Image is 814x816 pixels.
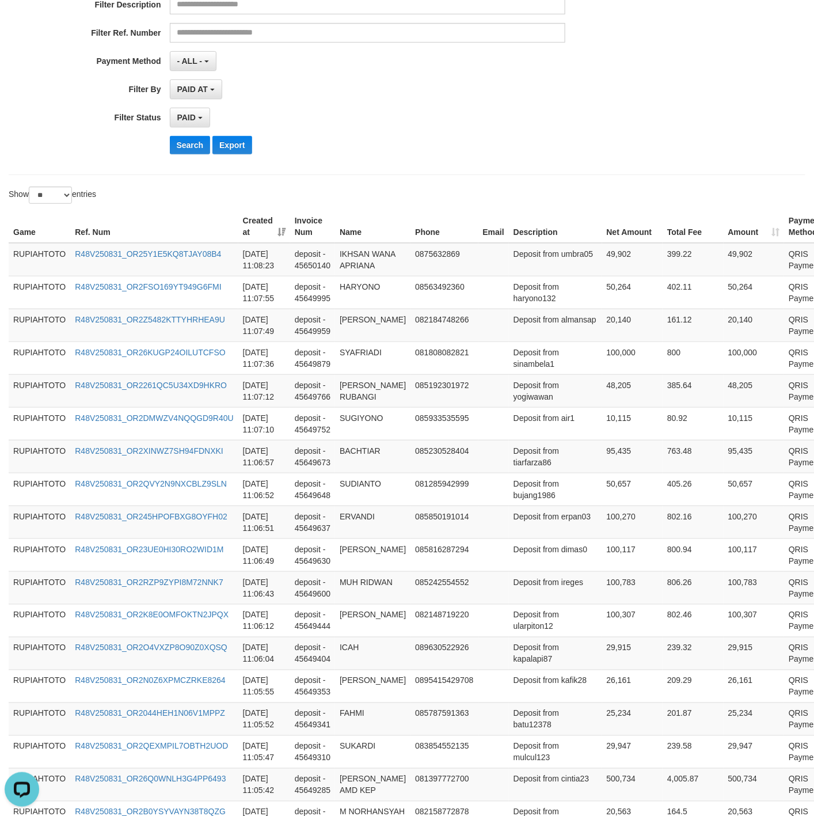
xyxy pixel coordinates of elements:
[170,136,211,154] button: Search
[290,276,335,309] td: deposit - 45649995
[602,407,663,440] td: 10,115
[724,538,785,571] td: 100,117
[509,243,602,276] td: Deposit from umbra05
[290,735,335,768] td: deposit - 45649310
[9,440,70,473] td: RUPIAHTOTO
[75,512,227,521] a: R48V250831_OR245HPOFBXG8OYFH02
[9,571,70,604] td: RUPIAHTOTO
[509,374,602,407] td: Deposit from yogiwawan
[509,670,602,703] td: Deposit from kafik28
[75,446,223,456] a: R48V250831_OR2XINWZ7SH94FDNXKI
[335,276,410,309] td: HARYONO
[9,538,70,571] td: RUPIAHTOTO
[75,578,223,587] a: R48V250831_OR2RZP9ZYPI8M72NNK7
[238,670,290,703] td: [DATE] 11:05:55
[238,604,290,637] td: [DATE] 11:06:12
[238,341,290,374] td: [DATE] 11:07:36
[335,538,410,571] td: [PERSON_NAME]
[9,735,70,768] td: RUPIAHTOTO
[509,440,602,473] td: Deposit from tiarfarza86
[602,276,663,309] td: 50,264
[663,374,724,407] td: 385.64
[335,670,410,703] td: [PERSON_NAME]
[75,775,226,784] a: R48V250831_OR26Q0WNLH3G4PP6493
[724,407,785,440] td: 10,115
[290,538,335,571] td: deposit - 45649630
[602,243,663,276] td: 49,902
[410,407,478,440] td: 085933535595
[410,735,478,768] td: 083854552135
[9,703,70,735] td: RUPIAHTOTO
[9,506,70,538] td: RUPIAHTOTO
[75,381,227,390] a: R48V250831_OR2261QC5U34XD9HKRO
[410,276,478,309] td: 08563492360
[75,643,227,652] a: R48V250831_OR2O4VXZP8O90Z0XQSQ
[724,210,785,243] th: Amount: activate to sort column ascending
[238,735,290,768] td: [DATE] 11:05:47
[238,768,290,801] td: [DATE] 11:05:42
[335,341,410,374] td: SYAFRIADI
[663,637,724,670] td: 239.32
[602,210,663,243] th: Net Amount
[602,735,663,768] td: 29,947
[602,440,663,473] td: 95,435
[602,374,663,407] td: 48,205
[509,571,602,604] td: Deposit from ireges
[335,604,410,637] td: [PERSON_NAME]
[663,670,724,703] td: 209.29
[177,85,208,94] span: PAID AT
[602,768,663,801] td: 500,734
[335,571,410,604] td: MUH RIDWAN
[724,374,785,407] td: 48,205
[410,374,478,407] td: 085192301972
[70,210,238,243] th: Ref. Num
[335,703,410,735] td: FAHMI
[602,341,663,374] td: 100,000
[724,440,785,473] td: 95,435
[290,440,335,473] td: deposit - 45649673
[290,341,335,374] td: deposit - 45649879
[724,735,785,768] td: 29,947
[663,341,724,374] td: 800
[290,210,335,243] th: Invoice Num
[663,571,724,604] td: 806.26
[177,113,196,122] span: PAID
[9,276,70,309] td: RUPIAHTOTO
[663,604,724,637] td: 802.46
[9,243,70,276] td: RUPIAHTOTO
[509,538,602,571] td: Deposit from dimas0
[212,136,252,154] button: Export
[238,473,290,506] td: [DATE] 11:06:52
[290,670,335,703] td: deposit - 45649353
[75,282,221,291] a: R48V250831_OR2FSO169YT949G6FMI
[663,538,724,571] td: 800.94
[335,407,410,440] td: SUGIYONO
[663,440,724,473] td: 763.48
[238,243,290,276] td: [DATE] 11:08:23
[290,703,335,735] td: deposit - 45649341
[238,506,290,538] td: [DATE] 11:06:51
[663,506,724,538] td: 802.16
[602,703,663,735] td: 25,234
[335,309,410,341] td: [PERSON_NAME]
[9,341,70,374] td: RUPIAHTOTO
[663,703,724,735] td: 201.87
[335,506,410,538] td: ERVANDI
[75,479,227,488] a: R48V250831_OR2QVY2N9NXCBLZ9SLN
[410,440,478,473] td: 085230528404
[75,413,233,423] a: R48V250831_OR2DMWZV4NQQGD9R40U
[9,374,70,407] td: RUPIAHTOTO
[724,473,785,506] td: 50,657
[478,210,509,243] th: Email
[724,703,785,735] td: 25,234
[663,735,724,768] td: 239.58
[335,637,410,670] td: ICAH
[238,407,290,440] td: [DATE] 11:07:10
[724,604,785,637] td: 100,307
[509,473,602,506] td: Deposit from bujang1986
[410,309,478,341] td: 082184748266
[290,374,335,407] td: deposit - 45649766
[75,249,221,259] a: R48V250831_OR25Y1E5KQ8TJAY08B4
[509,604,602,637] td: Deposit from ularpiton12
[290,506,335,538] td: deposit - 45649637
